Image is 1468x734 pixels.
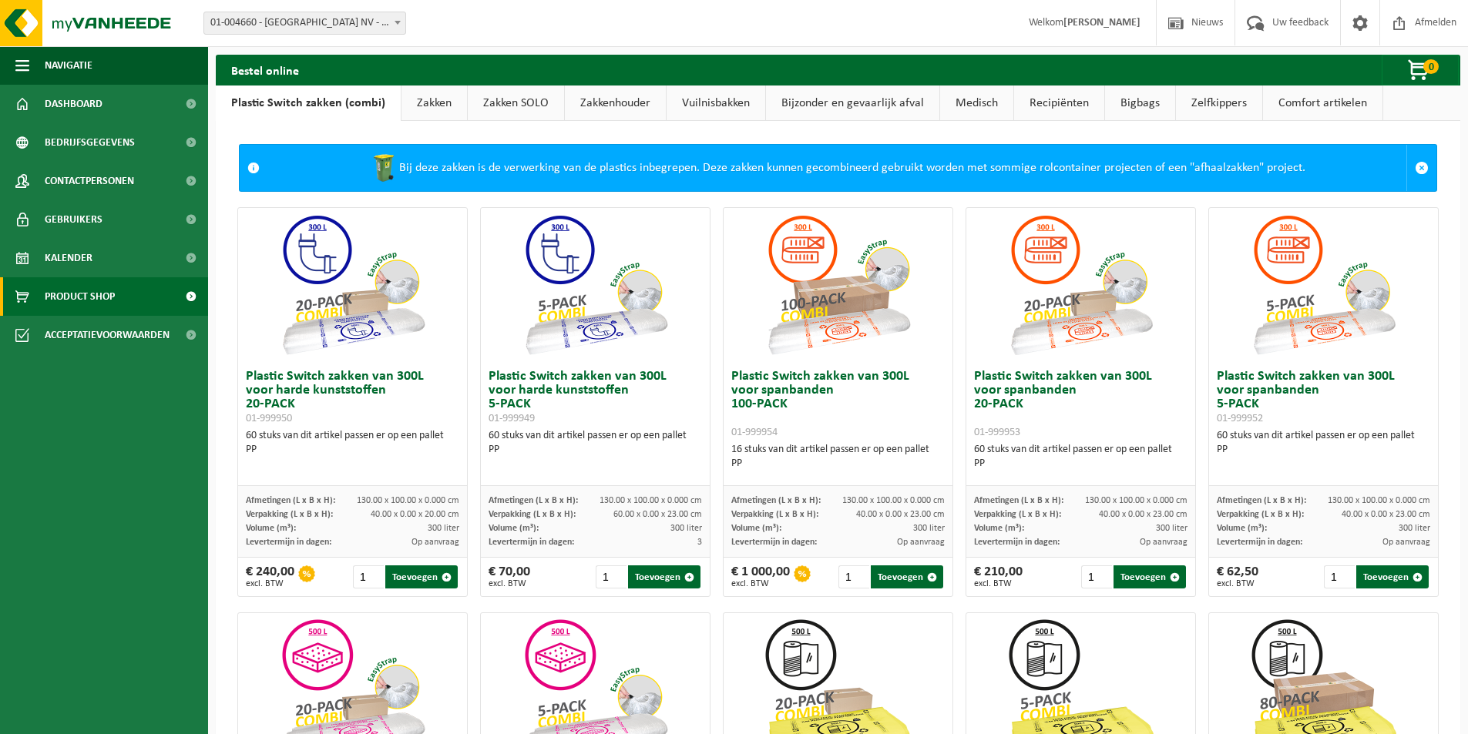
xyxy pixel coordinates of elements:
span: Verpakking (L x B x H): [731,510,818,519]
h3: Plastic Switch zakken van 300L voor spanbanden 100-PACK [731,370,945,439]
button: 0 [1382,55,1459,85]
div: € 62,50 [1217,565,1258,588]
span: 01-004660 - DRUMDRUM NV - RUMBEKE [203,12,406,35]
div: € 210,00 [974,565,1023,588]
span: 40.00 x 0.00 x 23.00 cm [1099,510,1188,519]
span: Verpakking (L x B x H): [1217,510,1304,519]
button: Toevoegen [871,565,943,588]
span: Acceptatievoorwaarden [45,316,170,354]
span: Kalender [45,239,92,277]
span: Verpakking (L x B x H): [974,510,1061,519]
span: excl. BTW [974,579,1023,588]
span: 40.00 x 0.00 x 23.00 cm [1342,510,1430,519]
span: Verpakking (L x B x H): [489,510,576,519]
span: Levertermijn in dagen: [974,538,1060,547]
a: Medisch [940,85,1013,121]
span: Op aanvraag [1140,538,1188,547]
span: 01-004660 - DRUMDRUM NV - RUMBEKE [204,12,405,34]
div: 60 stuks van dit artikel passen er op een pallet [974,443,1188,471]
button: Toevoegen [628,565,700,588]
input: 1 [353,565,385,588]
span: 130.00 x 100.00 x 0.000 cm [357,496,459,505]
h3: Plastic Switch zakken van 300L voor spanbanden 20-PACK [974,370,1188,439]
span: 300 liter [670,524,702,533]
span: Product Shop [45,277,115,316]
span: 300 liter [1399,524,1430,533]
div: 60 stuks van dit artikel passen er op een pallet [246,429,459,457]
span: Dashboard [45,85,102,123]
span: Op aanvraag [1382,538,1430,547]
div: PP [1217,443,1430,457]
a: Sluit melding [1406,145,1436,191]
span: 01-999952 [1217,413,1263,424]
div: € 1 000,00 [731,565,790,588]
span: 300 liter [1156,524,1188,533]
img: 01-999954 [761,208,915,362]
span: Afmetingen (L x B x H): [974,496,1063,505]
span: 300 liter [913,524,945,533]
h3: Plastic Switch zakken van 300L voor spanbanden 5-PACK [1217,370,1430,425]
span: Afmetingen (L x B x H): [1217,496,1306,505]
span: 0 [1423,59,1439,74]
img: 01-999949 [519,208,673,362]
span: 130.00 x 100.00 x 0.000 cm [1328,496,1430,505]
div: 60 stuks van dit artikel passen er op een pallet [489,429,702,457]
a: Plastic Switch zakken (combi) [216,85,401,121]
span: 01-999954 [731,427,778,438]
h3: Plastic Switch zakken van 300L voor harde kunststoffen 5-PACK [489,370,702,425]
input: 1 [1081,565,1113,588]
img: 01-999953 [1004,208,1158,362]
span: Levertermijn in dagen: [489,538,574,547]
span: 01-999950 [246,413,292,424]
div: PP [246,443,459,457]
span: Navigatie [45,46,92,85]
span: excl. BTW [1217,579,1258,588]
button: Toevoegen [1114,565,1186,588]
span: Op aanvraag [897,538,945,547]
a: Bigbags [1105,85,1175,121]
span: 01-999949 [489,413,535,424]
a: Zelfkippers [1176,85,1262,121]
span: Gebruikers [45,200,102,239]
span: Op aanvraag [412,538,459,547]
a: Zakkenhouder [565,85,666,121]
div: € 240,00 [246,565,294,588]
div: 60 stuks van dit artikel passen er op een pallet [1217,429,1430,457]
div: 16 stuks van dit artikel passen er op een pallet [731,443,945,471]
span: 40.00 x 0.00 x 20.00 cm [371,510,459,519]
span: Afmetingen (L x B x H): [731,496,821,505]
a: Zakken [401,85,467,121]
a: Bijzonder en gevaarlijk afval [766,85,939,121]
span: 01-999953 [974,427,1020,438]
span: excl. BTW [246,579,294,588]
strong: [PERSON_NAME] [1063,17,1140,28]
span: Verpakking (L x B x H): [246,510,333,519]
span: Volume (m³): [246,524,296,533]
span: Levertermijn in dagen: [246,538,331,547]
img: WB-0240-HPE-GN-50.png [368,152,399,183]
span: 130.00 x 100.00 x 0.000 cm [842,496,945,505]
div: PP [731,457,945,471]
h3: Plastic Switch zakken van 300L voor harde kunststoffen 20-PACK [246,370,459,425]
span: Afmetingen (L x B x H): [489,496,578,505]
span: Volume (m³): [731,524,781,533]
span: 130.00 x 100.00 x 0.000 cm [1085,496,1188,505]
div: Bij deze zakken is de verwerking van de plastics inbegrepen. Deze zakken kunnen gecombineerd gebr... [267,145,1406,191]
span: 130.00 x 100.00 x 0.000 cm [600,496,702,505]
span: excl. BTW [731,579,790,588]
span: Volume (m³): [974,524,1024,533]
span: Bedrijfsgegevens [45,123,135,162]
span: Volume (m³): [489,524,539,533]
span: Afmetingen (L x B x H): [246,496,335,505]
span: 40.00 x 0.00 x 23.00 cm [856,510,945,519]
a: Comfort artikelen [1263,85,1382,121]
div: € 70,00 [489,565,530,588]
a: Recipiënten [1014,85,1104,121]
img: 01-999950 [276,208,430,362]
div: PP [974,457,1188,471]
button: Toevoegen [385,565,458,588]
span: 300 liter [428,524,459,533]
span: 3 [697,538,702,547]
span: excl. BTW [489,579,530,588]
div: PP [489,443,702,457]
